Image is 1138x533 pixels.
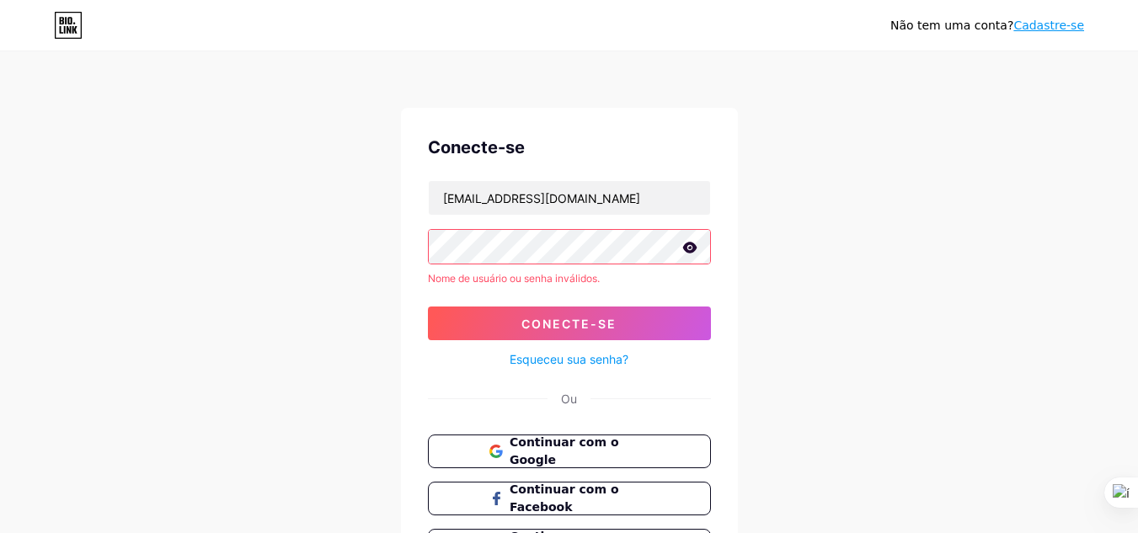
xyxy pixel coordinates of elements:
font: Continuar com o Google [510,435,619,466]
font: Esqueceu sua senha? [510,352,628,366]
font: Não tem uma conta? [890,19,1013,32]
a: Esqueceu sua senha? [510,350,628,368]
button: Continuar com o Facebook [428,482,711,515]
font: Conecte-se [428,137,525,157]
button: Conecte-se [428,306,711,340]
a: Cadastre-se [1013,19,1084,32]
font: Conecte-se [521,317,617,331]
input: Nome de usuário [429,181,710,215]
button: Continuar com o Google [428,434,711,468]
font: Ou [561,392,577,406]
font: Nome de usuário ou senha inválidos. [428,272,600,285]
font: Continuar com o Facebook [510,482,619,514]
